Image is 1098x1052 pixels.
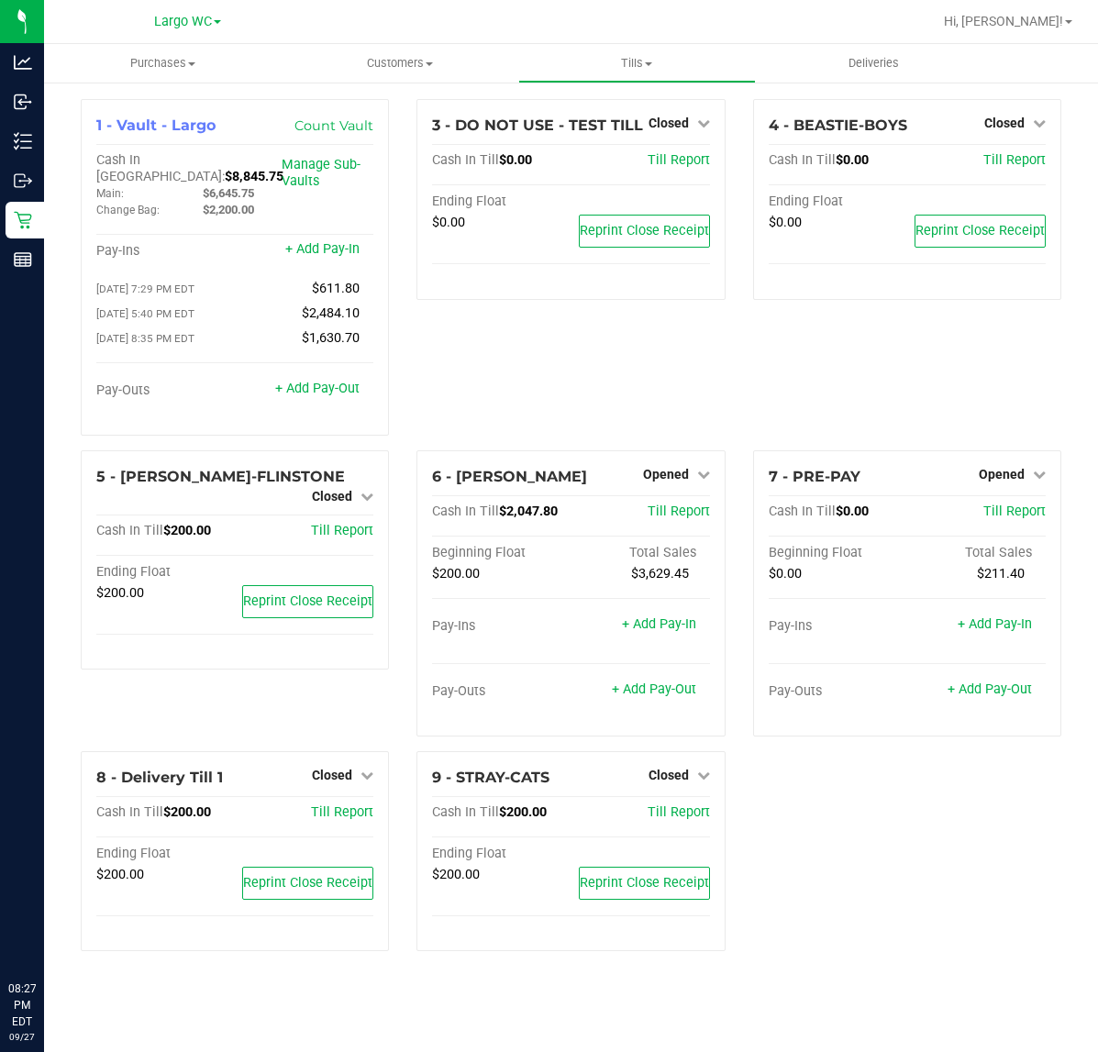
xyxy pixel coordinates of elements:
[163,523,211,538] span: $200.00
[96,585,144,601] span: $200.00
[983,504,1046,519] a: Till Report
[154,14,212,29] span: Largo WC
[432,618,571,635] div: Pay-Ins
[302,305,360,321] span: $2,484.10
[294,117,373,134] a: Count Vault
[8,980,36,1030] p: 08:27 PM EDT
[649,768,689,782] span: Closed
[44,44,282,83] a: Purchases
[769,215,802,230] span: $0.00
[432,504,499,519] span: Cash In Till
[979,467,1025,482] span: Opened
[14,53,32,72] inline-svg: Analytics
[769,504,836,519] span: Cash In Till
[648,804,710,820] span: Till Report
[648,504,710,519] a: Till Report
[571,545,709,561] div: Total Sales
[643,467,689,482] span: Opened
[769,618,907,635] div: Pay-Ins
[648,152,710,168] a: Till Report
[18,905,73,960] iframe: Resource center
[242,867,373,900] button: Reprint Close Receipt
[14,172,32,190] inline-svg: Outbound
[631,566,689,581] span: $3,629.45
[432,846,571,862] div: Ending Float
[203,186,254,200] span: $6,645.75
[96,804,163,820] span: Cash In Till
[96,187,124,200] span: Main:
[311,523,373,538] a: Till Report
[96,282,194,295] span: [DATE] 7:29 PM EDT
[622,616,696,632] a: + Add Pay-In
[432,194,571,210] div: Ending Float
[915,223,1045,238] span: Reprint Close Receipt
[769,683,907,700] div: Pay-Outs
[769,566,802,581] span: $0.00
[499,804,547,820] span: $200.00
[432,152,499,168] span: Cash In Till
[96,332,194,345] span: [DATE] 8:35 PM EDT
[432,867,480,882] span: $200.00
[836,504,869,519] span: $0.00
[432,683,571,700] div: Pay-Outs
[836,152,869,168] span: $0.00
[984,116,1025,130] span: Closed
[499,152,532,168] span: $0.00
[312,281,360,296] span: $611.80
[432,545,571,561] div: Beginning Float
[944,14,1063,28] span: Hi, [PERSON_NAME]!
[225,169,283,184] span: $8,845.75
[499,504,558,519] span: $2,047.80
[519,55,755,72] span: Tills
[275,381,360,396] a: + Add Pay-Out
[769,116,907,134] span: 4 - BEASTIE-BOYS
[96,307,194,320] span: [DATE] 5:40 PM EDT
[432,215,465,230] span: $0.00
[96,243,235,260] div: Pay-Ins
[203,203,254,216] span: $2,200.00
[958,616,1032,632] a: + Add Pay-In
[612,681,696,697] a: + Add Pay-Out
[96,523,163,538] span: Cash In Till
[96,152,225,184] span: Cash In [GEOGRAPHIC_DATA]:
[907,545,1046,561] div: Total Sales
[769,545,907,561] div: Beginning Float
[756,44,993,83] a: Deliveries
[282,44,519,83] a: Customers
[983,152,1046,168] a: Till Report
[283,55,518,72] span: Customers
[948,681,1032,697] a: + Add Pay-Out
[96,769,223,786] span: 8 - Delivery Till 1
[282,157,360,189] a: Manage Sub-Vaults
[432,566,480,581] span: $200.00
[163,804,211,820] span: $200.00
[580,223,709,238] span: Reprint Close Receipt
[14,250,32,269] inline-svg: Reports
[518,44,756,83] a: Tills
[769,152,836,168] span: Cash In Till
[311,804,373,820] span: Till Report
[649,116,689,130] span: Closed
[824,55,924,72] span: Deliveries
[44,55,282,72] span: Purchases
[242,585,373,618] button: Reprint Close Receipt
[96,867,144,882] span: $200.00
[302,330,360,346] span: $1,630.70
[96,846,235,862] div: Ending Float
[14,132,32,150] inline-svg: Inventory
[243,875,372,891] span: Reprint Close Receipt
[285,241,360,257] a: + Add Pay-In
[14,211,32,229] inline-svg: Retail
[96,468,345,485] span: 5 - [PERSON_NAME]-FLINSTONE
[915,215,1046,248] button: Reprint Close Receipt
[432,769,549,786] span: 9 - STRAY-CATS
[96,204,160,216] span: Change Bag:
[96,382,235,399] div: Pay-Outs
[977,566,1025,581] span: $211.40
[579,215,710,248] button: Reprint Close Receipt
